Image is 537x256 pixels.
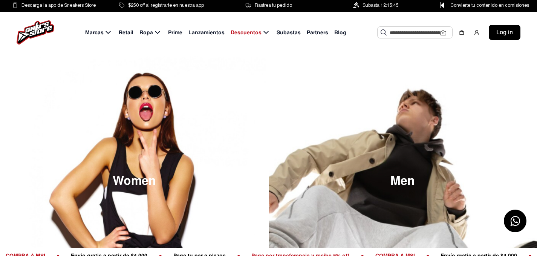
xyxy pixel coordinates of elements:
span: Descarga la app de Sneakers Store [21,1,96,9]
img: user [474,29,480,35]
span: $250 off al registrarte en nuestra app [128,1,204,9]
span: Ropa [139,29,153,37]
span: Descuentos [231,29,262,37]
span: Men [390,175,415,187]
span: Marcas [85,29,104,37]
span: Women [113,175,156,187]
span: Log in [496,28,513,37]
img: Control Point Icon [438,2,447,8]
span: Lanzamientos [188,29,225,37]
span: Convierte tu contenido en comisiones [450,1,529,9]
img: Buscar [381,29,387,35]
img: logo [17,20,54,44]
img: shopping [459,29,465,35]
span: Rastrea tu pedido [255,1,292,9]
span: Subastas [277,29,301,37]
img: Cámara [440,30,446,36]
span: Blog [334,29,346,37]
span: Partners [307,29,328,37]
span: Prime [168,29,182,37]
span: Retail [119,29,133,37]
span: Subasta 12:15:45 [363,1,399,9]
